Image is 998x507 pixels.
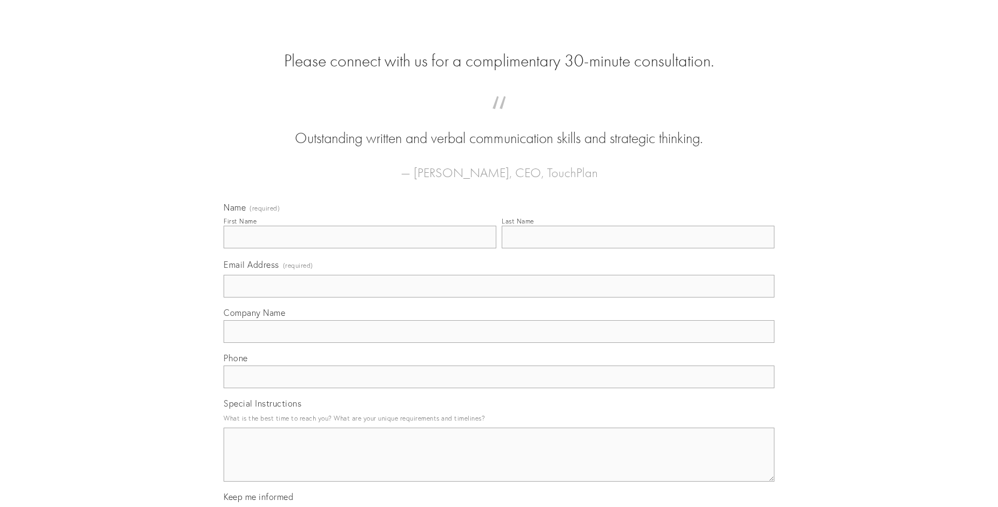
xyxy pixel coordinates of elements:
span: Keep me informed [224,491,293,502]
span: Email Address [224,259,279,270]
div: First Name [224,217,257,225]
span: (required) [249,205,280,212]
span: (required) [283,258,313,273]
div: Last Name [502,217,534,225]
blockquote: Outstanding written and verbal communication skills and strategic thinking. [241,107,757,149]
h2: Please connect with us for a complimentary 30-minute consultation. [224,51,774,71]
p: What is the best time to reach you? What are your unique requirements and timelines? [224,411,774,425]
span: Phone [224,353,248,363]
figcaption: — [PERSON_NAME], CEO, TouchPlan [241,149,757,184]
span: Name [224,202,246,213]
span: “ [241,107,757,128]
span: Special Instructions [224,398,301,409]
span: Company Name [224,307,285,318]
